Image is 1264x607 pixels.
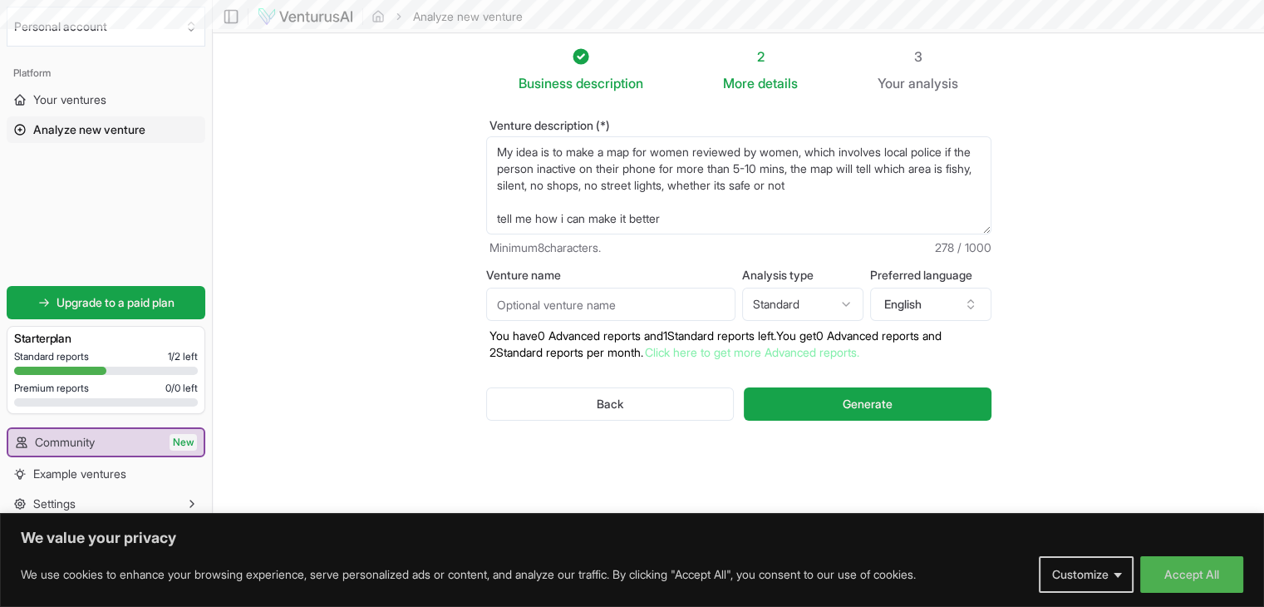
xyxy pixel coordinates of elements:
[165,382,198,395] span: 0 / 0 left
[33,466,126,482] span: Example ventures
[878,47,958,67] div: 3
[14,350,89,363] span: Standard reports
[14,382,89,395] span: Premium reports
[14,330,198,347] h3: Starter plan
[758,75,798,91] span: details
[486,328,991,361] p: You have 0 Advanced reports and 1 Standard reports left. Y ou get 0 Advanced reports and 2 Standa...
[723,47,798,67] div: 2
[645,345,859,359] a: Click here to get more Advanced reports.
[21,528,1243,548] p: We value your privacy
[7,491,205,517] button: Settings
[878,73,905,93] span: Your
[486,269,735,281] label: Venture name
[33,121,145,138] span: Analyze new venture
[33,496,76,512] span: Settings
[843,396,893,412] span: Generate
[7,116,205,143] a: Analyze new venture
[744,387,991,421] button: Generate
[8,429,204,456] a: CommunityNew
[576,75,643,91] span: description
[7,60,205,86] div: Platform
[742,269,863,281] label: Analysis type
[870,288,991,321] button: English
[935,239,991,256] span: 278 / 1000
[489,239,601,256] span: Minimum 8 characters.
[21,565,916,585] p: We use cookies to enhance your browsing experience, serve personalized ads or content, and analyz...
[486,387,735,421] button: Back
[486,120,991,131] label: Venture description (*)
[7,86,205,113] a: Your ventures
[170,434,197,451] span: New
[168,350,198,363] span: 1 / 2 left
[519,73,573,93] span: Business
[7,286,205,319] a: Upgrade to a paid plan
[723,73,755,93] span: More
[1039,556,1134,593] button: Customize
[57,294,175,311] span: Upgrade to a paid plan
[7,461,205,487] a: Example ventures
[35,434,95,451] span: Community
[486,288,735,321] input: Optional venture name
[33,91,106,108] span: Your ventures
[1140,556,1243,593] button: Accept All
[908,75,958,91] span: analysis
[870,269,991,281] label: Preferred language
